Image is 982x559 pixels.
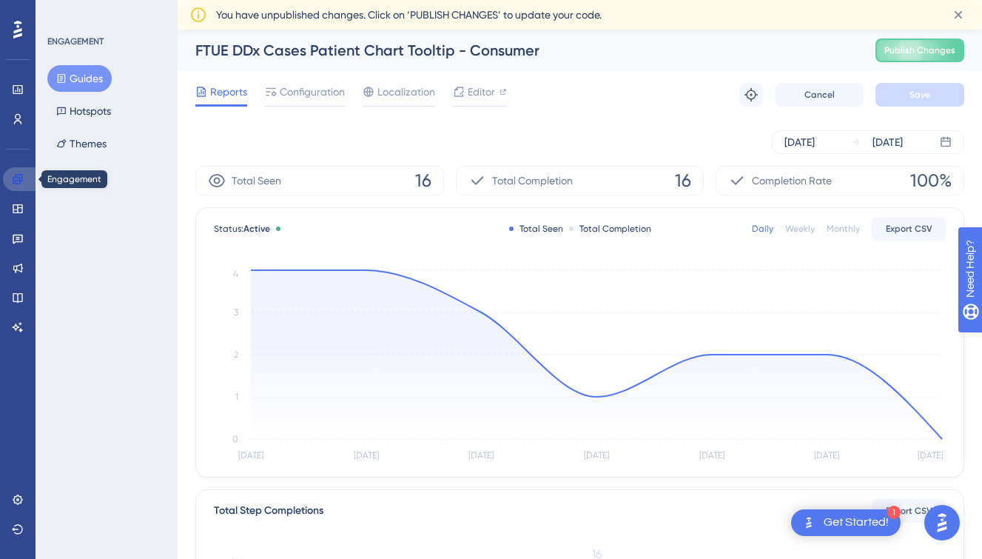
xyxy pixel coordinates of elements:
[699,450,724,461] tspan: [DATE]
[752,172,832,190] span: Completion Rate
[569,223,651,235] div: Total Completion
[354,450,379,461] tspan: [DATE]
[35,4,93,21] span: Need Help?
[886,505,932,517] span: Export CSV
[784,133,815,151] div: [DATE]
[195,40,838,61] div: FTUE DDx Cases Patient Chart Tooltip - Consumer
[280,83,345,101] span: Configuration
[584,450,609,461] tspan: [DATE]
[785,223,815,235] div: Weekly
[235,392,238,402] tspan: 1
[492,172,573,190] span: Total Completion
[214,223,270,235] span: Status:
[800,514,818,532] img: launcher-image-alternative-text
[234,307,238,318] tspan: 3
[232,434,238,444] tspan: 0
[415,169,431,193] span: 16
[872,499,946,523] button: Export CSV
[875,39,964,62] button: Publish Changes
[214,502,323,520] div: Total Step Completions
[243,224,270,234] span: Active
[875,83,964,107] button: Save
[47,36,104,47] div: ENGAGEMENT
[886,223,932,235] span: Export CSV
[233,269,238,279] tspan: 4
[884,44,955,56] span: Publish Changes
[909,89,930,101] span: Save
[872,133,903,151] div: [DATE]
[910,169,952,193] span: 100%
[872,217,946,241] button: Export CSV
[804,89,835,101] span: Cancel
[468,83,495,101] span: Editor
[791,509,901,536] div: Open Get Started! checklist, remaining modules: 1
[814,450,839,461] tspan: [DATE]
[232,172,281,190] span: Total Seen
[675,169,691,193] span: 16
[918,450,943,461] tspan: [DATE]
[47,130,115,157] button: Themes
[509,223,563,235] div: Total Seen
[824,515,889,531] div: Get Started!
[47,98,120,124] button: Hotspots
[47,65,112,92] button: Guides
[216,6,602,24] span: You have unpublished changes. Click on ‘PUBLISH CHANGES’ to update your code.
[234,349,238,360] tspan: 2
[920,501,964,545] iframe: UserGuiding AI Assistant Launcher
[377,83,435,101] span: Localization
[752,223,773,235] div: Daily
[827,223,860,235] div: Monthly
[238,450,263,461] tspan: [DATE]
[887,506,901,519] div: 1
[468,450,494,461] tspan: [DATE]
[210,83,247,101] span: Reports
[775,83,864,107] button: Cancel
